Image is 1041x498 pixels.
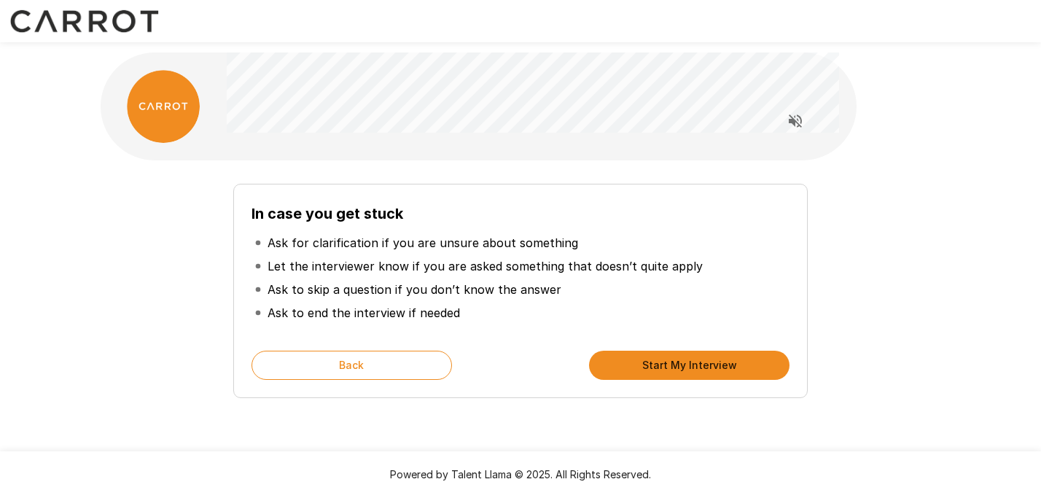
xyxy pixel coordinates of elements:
[17,467,1024,482] p: Powered by Talent Llama © 2025. All Rights Reserved.
[127,70,200,143] img: carrot_logo.png
[268,257,703,275] p: Let the interviewer know if you are asked something that doesn’t quite apply
[252,205,403,222] b: In case you get stuck
[268,234,578,252] p: Ask for clarification if you are unsure about something
[252,351,452,380] button: Back
[268,281,561,298] p: Ask to skip a question if you don’t know the answer
[589,351,789,380] button: Start My Interview
[268,304,460,322] p: Ask to end the interview if needed
[781,106,810,136] button: Read questions aloud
